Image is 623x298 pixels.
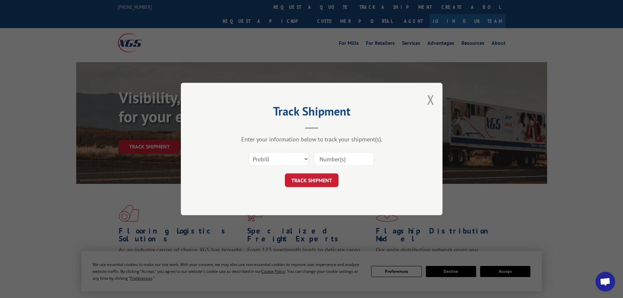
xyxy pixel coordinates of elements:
div: Open chat [596,272,615,291]
div: Enter your information below to track your shipment(s). [214,135,410,143]
button: TRACK SHIPMENT [285,173,338,187]
button: Close modal [427,91,434,108]
input: Number(s) [314,152,374,166]
h2: Track Shipment [214,107,410,119]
